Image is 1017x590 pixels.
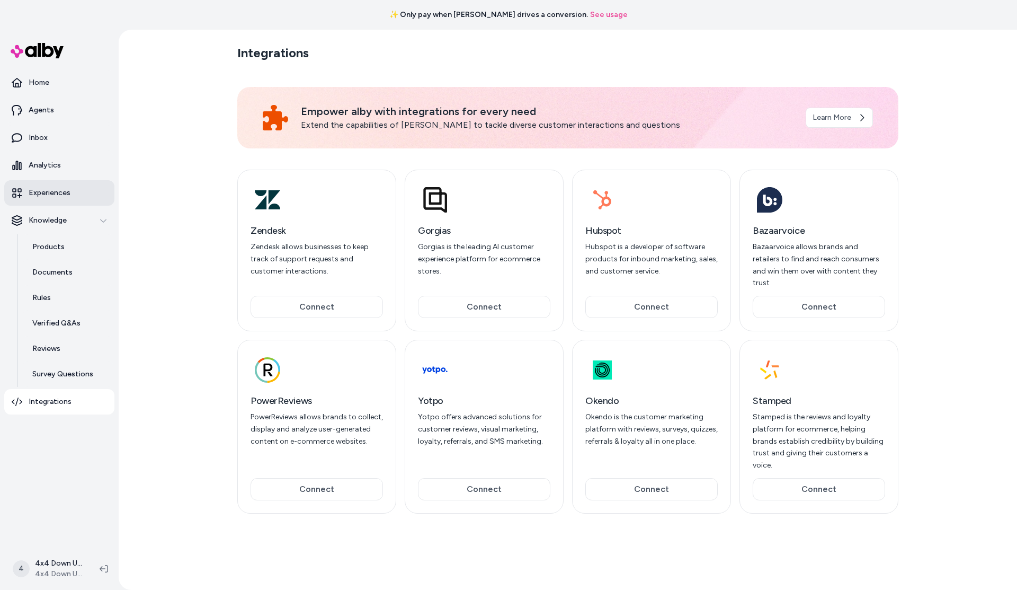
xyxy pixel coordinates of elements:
[753,241,885,289] p: Bazaarvoice allows brands and retailers to find and reach consumers and win them over with conten...
[29,188,70,198] p: Experiences
[32,242,65,252] p: Products
[22,362,114,387] a: Survey Questions
[585,393,718,408] h3: Okendo
[11,43,64,58] img: alby Logo
[32,344,60,354] p: Reviews
[251,411,383,447] p: PowerReviews allows brands to collect, display and analyze user-generated content on e-commerce w...
[418,296,550,318] button: Connect
[32,267,73,278] p: Documents
[251,296,383,318] button: Connect
[237,45,309,61] h2: Integrations
[585,478,718,500] button: Connect
[29,397,72,407] p: Integrations
[32,293,51,303] p: Rules
[13,560,30,577] span: 4
[4,98,114,123] a: Agents
[22,234,114,260] a: Products
[590,10,628,20] a: See usage
[22,285,114,311] a: Rules
[4,389,114,415] a: Integrations
[418,411,550,447] p: Yotpo offers advanced solutions for customer reviews, visual marketing, loyalty, referrals, and S...
[22,311,114,336] a: Verified Q&As
[29,77,49,88] p: Home
[301,104,793,119] p: Empower alby with integrations for every need
[35,558,83,569] p: 4x4 Down Under Shopify
[806,108,873,128] a: Learn More
[29,215,67,226] p: Knowledge
[753,296,885,318] button: Connect
[585,223,718,238] h3: Hubspot
[32,318,81,329] p: Verified Q&As
[753,223,885,238] h3: Bazaarvoice
[22,260,114,285] a: Documents
[418,241,550,277] p: Gorgias is the leading AI customer experience platform for ecommerce stores.
[753,393,885,408] h3: Stamped
[4,125,114,151] a: Inbox
[4,208,114,233] button: Knowledge
[4,153,114,178] a: Analytics
[4,70,114,95] a: Home
[251,478,383,500] button: Connect
[585,241,718,277] p: Hubspot is a developer of software products for inbound marketing, sales, and customer service.
[251,393,383,408] h3: PowerReviews
[753,411,885,472] p: Stamped is the reviews and loyalty platform for ecommerce, helping brands establish credibility b...
[6,552,91,586] button: 44x4 Down Under Shopify4x4 Down Under
[418,393,550,408] h3: Yotpo
[29,105,54,116] p: Agents
[753,478,885,500] button: Connect
[418,223,550,238] h3: Gorgias
[585,411,718,447] p: Okendo is the customer marketing platform with reviews, surveys, quizzes, referrals & loyalty all...
[301,119,793,131] p: Extend the capabilities of [PERSON_NAME] to tackle diverse customer interactions and questions
[29,133,48,143] p: Inbox
[251,223,383,238] h3: Zendesk
[4,180,114,206] a: Experiences
[22,336,114,362] a: Reviews
[251,241,383,277] p: Zendesk allows businesses to keep track of support requests and customer interactions.
[389,10,588,20] span: ✨ Only pay when [PERSON_NAME] drives a conversion.
[29,160,61,171] p: Analytics
[418,478,550,500] button: Connect
[585,296,718,318] button: Connect
[35,569,83,579] span: 4x4 Down Under
[32,369,93,380] p: Survey Questions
